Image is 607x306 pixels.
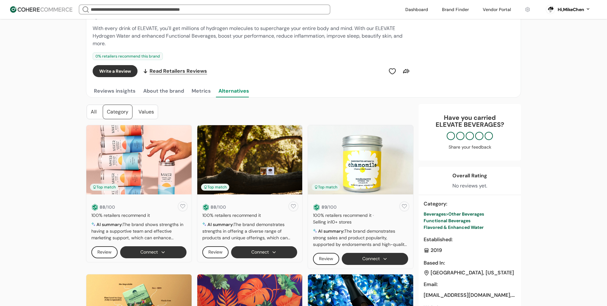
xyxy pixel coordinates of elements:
a: Beverages>Other BeveragesFunctional BeveragesFlavored & Enhanced Water [424,211,516,231]
button: add to favorite [398,200,411,213]
button: Connect [231,246,297,258]
div: Hi, MikeChen [558,6,584,13]
button: Review [313,253,339,265]
div: No reviews yet. [452,182,487,190]
div: Established : [424,236,516,243]
div: Category [103,105,132,119]
button: add to favorite [176,200,189,213]
span: The brand shows strengths in having a supportive team and effective marketing support, which can ... [91,222,185,300]
button: add to favorite [287,200,300,213]
div: Values [135,105,158,119]
div: All [87,105,101,119]
button: Metrics [190,85,212,97]
p: ELEVATE BEVERAGES ? [425,121,515,128]
button: Connect [342,253,408,265]
button: Review [202,246,229,258]
span: Read Retailers Reviews [150,67,207,75]
div: [GEOGRAPHIC_DATA], [US_STATE] [431,270,514,276]
div: Overall Rating [452,172,487,180]
span: With every drink of ELEVATE, you'll get millions of hydrogen molecules to supercharge your entire... [93,25,402,47]
span: Beverages [424,211,446,217]
span: AI summary: [318,228,344,234]
span: AI summary: [207,222,234,227]
a: Read Retailers Reviews [143,65,207,77]
button: Alternatives [217,85,250,97]
div: Based In : [424,259,516,267]
span: Other Beverages [448,211,484,217]
div: 2019 [424,247,516,254]
span: > [446,211,448,217]
button: About the brand [142,85,185,97]
div: Share your feedback [425,144,515,150]
div: [EMAIL_ADDRESS][DOMAIN_NAME],[EMAIL_ADDRESS][DOMAIN_NAME],[EMAIL_ADDRESS][DOMAIN_NAME] [424,291,516,299]
div: Category : [424,200,516,208]
img: Cohere Logo [10,6,72,13]
div: Email : [424,281,516,288]
div: Flavored & Enhanced Water [424,224,516,231]
button: Connect [120,246,187,258]
button: Hi,MikeChen [558,6,591,13]
span: AI summary: [96,222,123,227]
svg: 0 percent [546,5,555,14]
button: Review [91,246,118,258]
button: Reviews insights [93,85,137,97]
div: Functional Beverages [424,217,516,224]
div: 0 % retailers recommend this brand [93,52,163,60]
button: Write a Review [93,65,138,77]
div: Have you carried [425,114,515,128]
